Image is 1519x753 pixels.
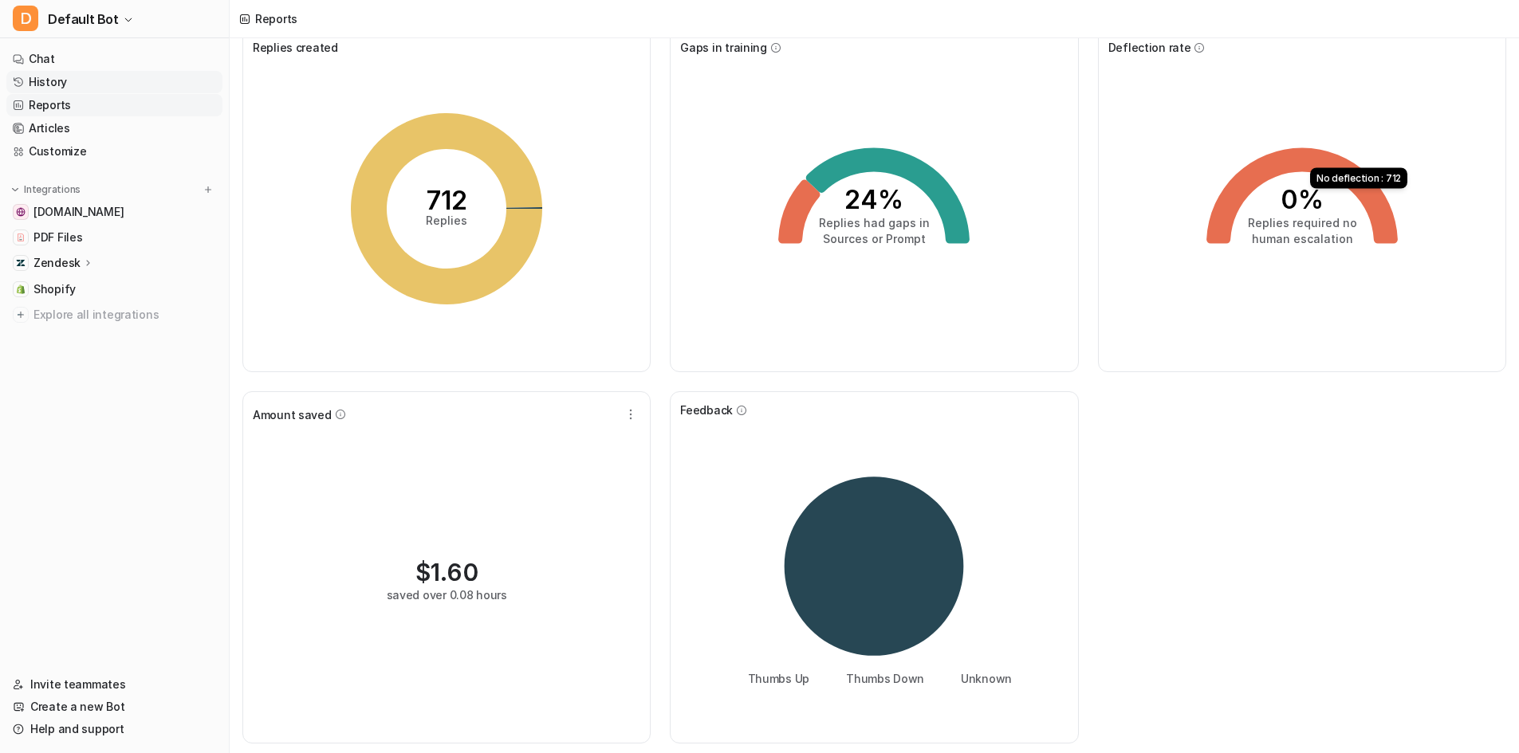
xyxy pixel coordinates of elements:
[844,184,903,215] tspan: 24%
[33,255,81,271] p: Zendesk
[13,6,38,31] span: D
[6,201,222,223] a: wovenwood.co.uk[DOMAIN_NAME]
[6,673,222,696] a: Invite teammates
[16,258,26,268] img: Zendesk
[10,184,21,195] img: expand menu
[1108,39,1191,56] span: Deflection rate
[819,216,930,229] tspan: Replies had gaps in
[6,140,222,163] a: Customize
[203,184,214,195] img: menu_add.svg
[6,718,222,740] a: Help and support
[6,696,222,718] a: Create a new Bot
[680,39,767,56] span: Gaps in training
[6,48,222,70] a: Chat
[835,670,924,687] li: Thumbs Down
[6,117,222,139] a: Articles
[1247,216,1356,229] tspan: Replies required no
[415,558,478,586] div: $
[950,670,1012,687] li: Unknown
[33,229,82,245] span: PDF Files
[33,204,124,220] span: [DOMAIN_NAME]
[16,284,26,294] img: Shopify
[6,278,222,300] a: ShopifyShopify
[680,402,733,418] span: Feedback
[6,94,222,116] a: Reports
[6,182,85,198] button: Integrations
[426,214,467,227] tspan: Replies
[6,226,222,249] a: PDF FilesPDF Files
[253,406,332,423] span: Amount saved
[431,558,478,586] span: 1.60
[6,304,222,326] a: Explore all integrations
[427,185,467,216] tspan: 712
[16,207,26,217] img: wovenwood.co.uk
[253,39,338,56] span: Replies created
[387,586,507,603] div: saved over 0.08 hours
[13,307,29,323] img: explore all integrations
[24,183,81,196] p: Integrations
[48,8,119,30] span: Default Bot
[737,670,809,687] li: Thumbs Up
[16,233,26,242] img: PDF Files
[1251,232,1352,245] tspan: human escalation
[6,71,222,93] a: History
[33,281,76,297] span: Shopify
[255,10,297,27] div: Reports
[823,232,926,245] tspan: Sources or Prompt
[1281,184,1324,215] tspan: 0%
[33,302,216,327] span: Explore all integrations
